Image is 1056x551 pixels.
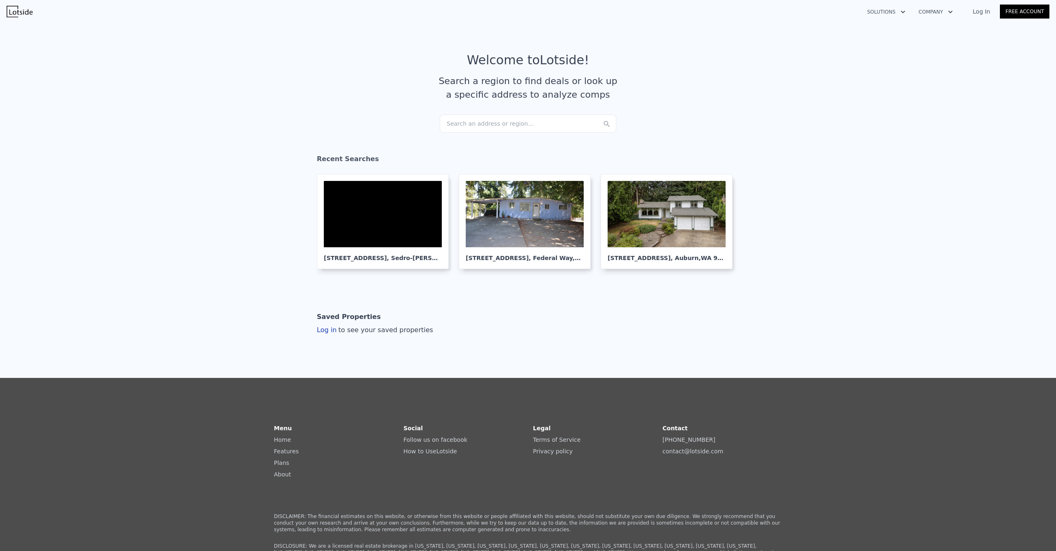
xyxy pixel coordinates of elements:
[337,326,433,334] span: to see your saved properties
[573,255,608,261] span: , WA 98023
[7,6,33,17] img: Lotside
[403,425,423,431] strong: Social
[699,255,734,261] span: , WA 98092
[963,7,1000,16] a: Log In
[440,115,616,133] div: Search an address or region...
[317,148,739,174] div: Recent Searches
[466,247,584,262] div: [STREET_ADDRESS] , Federal Way
[662,425,688,431] strong: Contact
[317,174,455,269] a: Map [STREET_ADDRESS], Sedro-[PERSON_NAME]
[317,309,381,325] div: Saved Properties
[533,436,580,443] a: Terms of Service
[1000,5,1049,19] a: Free Account
[662,436,715,443] a: [PHONE_NUMBER]
[662,448,723,455] a: contact@lotside.com
[601,174,739,269] a: [STREET_ADDRESS], Auburn,WA 98092
[274,513,782,533] p: DISCLAIMER: The financial estimates on this website, or otherwise from this website or people aff...
[459,174,597,269] a: [STREET_ADDRESS], Federal Way,WA 98023
[403,448,457,455] a: How to UseLotside
[860,5,912,19] button: Solutions
[912,5,959,19] button: Company
[317,325,433,335] div: Log in
[274,425,292,431] strong: Menu
[436,74,620,101] div: Search a region to find deals or look up a specific address to analyze comps
[324,247,442,262] div: [STREET_ADDRESS] , Sedro-[PERSON_NAME]
[274,436,291,443] a: Home
[324,181,442,247] div: Map
[403,436,467,443] a: Follow us on facebook
[274,471,291,478] a: About
[467,53,589,68] div: Welcome to Lotside !
[274,448,299,455] a: Features
[608,247,726,262] div: [STREET_ADDRESS] , Auburn
[533,448,573,455] a: Privacy policy
[533,425,551,431] strong: Legal
[274,460,289,466] a: Plans
[324,181,442,247] div: Main Display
